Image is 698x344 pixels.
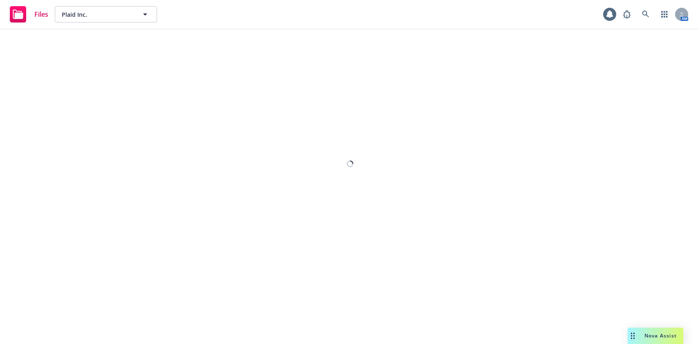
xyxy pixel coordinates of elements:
div: Drag to move [628,328,638,344]
a: Report a Bug [619,6,635,22]
span: Nova Assist [644,332,677,339]
button: Nova Assist [628,328,683,344]
span: Files [34,11,48,18]
a: Files [7,3,52,26]
span: Plaid Inc. [62,10,132,19]
a: Search [637,6,654,22]
button: Plaid Inc. [55,6,157,22]
a: Switch app [656,6,673,22]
